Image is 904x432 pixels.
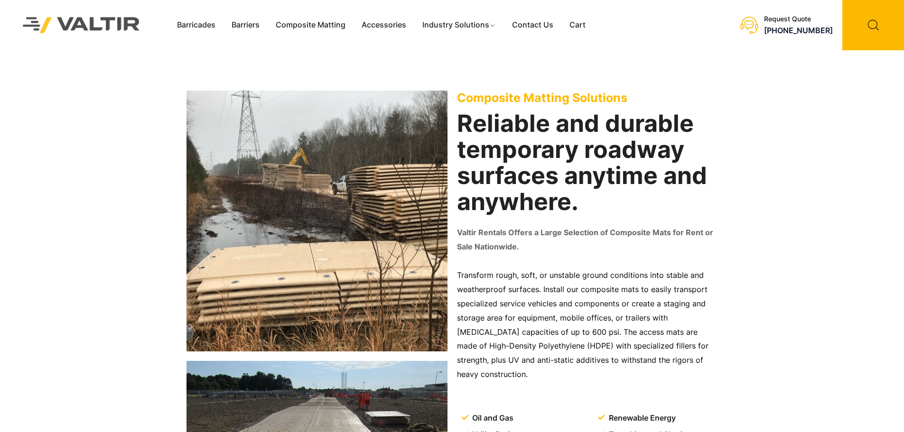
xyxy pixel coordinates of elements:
a: Composite Matting [268,18,354,32]
p: Composite Matting Solutions [457,91,718,105]
img: Valtir Rentals [10,5,152,45]
div: Request Quote [764,15,833,23]
span: Oil and Gas [470,411,513,425]
a: Industry Solutions [414,18,504,32]
h2: Reliable and durable temporary roadway surfaces anytime and anywhere. [457,110,718,215]
span: Renewable Energy [606,411,676,425]
a: Accessories [354,18,414,32]
a: Barricades [169,18,224,32]
p: Valtir Rentals Offers a Large Selection of Composite Mats for Rent or Sale Nationwide. [457,226,718,254]
p: Transform rough, soft, or unstable ground conditions into stable and weatherproof surfaces. Insta... [457,268,718,382]
a: Barriers [224,18,268,32]
a: Contact Us [504,18,561,32]
a: Cart [561,18,594,32]
a: [PHONE_NUMBER] [764,26,833,35]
